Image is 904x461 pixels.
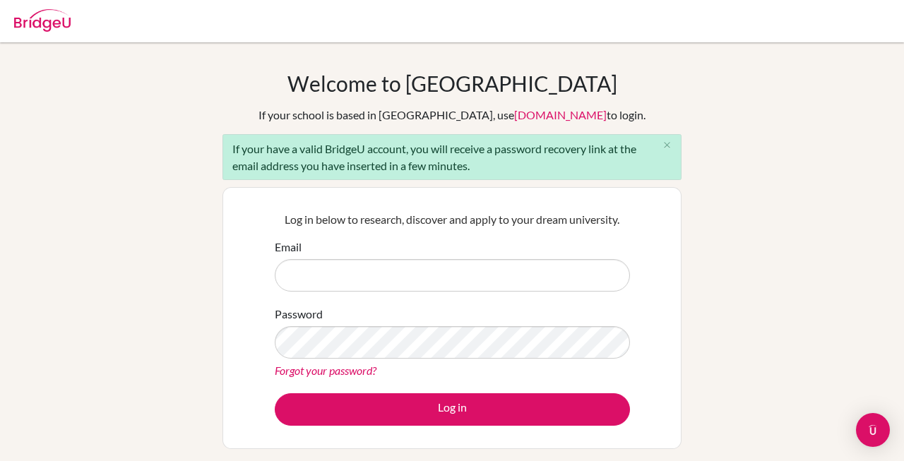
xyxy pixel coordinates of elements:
[653,135,681,156] button: Close
[287,71,617,96] h1: Welcome to [GEOGRAPHIC_DATA]
[222,134,682,180] div: If your have a valid BridgeU account, you will receive a password recovery link at the email addr...
[275,364,376,377] a: Forgot your password?
[275,393,630,426] button: Log in
[856,413,890,447] div: Open Intercom Messenger
[662,140,672,150] i: close
[275,239,302,256] label: Email
[258,107,646,124] div: If your school is based in [GEOGRAPHIC_DATA], use to login.
[14,9,71,32] img: Bridge-U
[275,211,630,228] p: Log in below to research, discover and apply to your dream university.
[514,108,607,121] a: [DOMAIN_NAME]
[275,306,323,323] label: Password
